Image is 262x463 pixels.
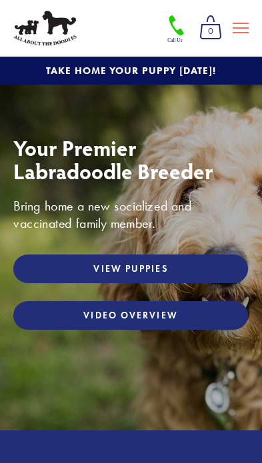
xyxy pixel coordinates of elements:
[13,11,77,46] img: All About The Doodles
[166,14,187,44] img: Phone Icon
[13,301,248,330] a: Video Overview
[199,23,222,40] span: 0
[194,11,227,45] a: 0 items in cart
[13,136,249,183] h1: Your Premier Labradoodle Breeder
[13,197,249,232] h3: Bring home a new socialized and vaccinated family member.
[13,254,248,283] a: View Puppies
